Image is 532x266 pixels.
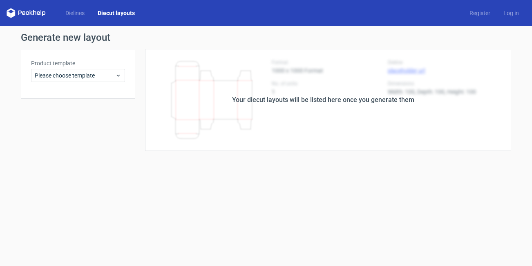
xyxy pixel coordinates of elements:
a: Register [463,9,497,17]
h1: Generate new layout [21,33,511,42]
span: Please choose template [35,71,115,80]
a: Diecut layouts [91,9,141,17]
div: Your diecut layouts will be listed here once you generate them [232,95,414,105]
a: Log in [497,9,525,17]
label: Product template [31,59,125,67]
a: Dielines [59,9,91,17]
